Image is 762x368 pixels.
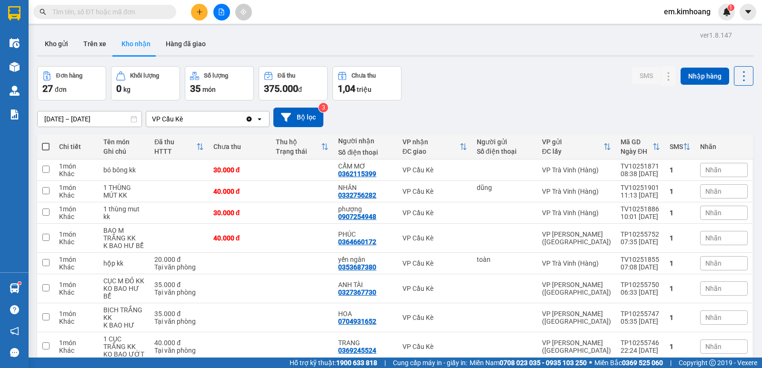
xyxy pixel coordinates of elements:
[103,166,145,174] div: bó bông kk
[705,209,722,217] span: Nhãn
[621,310,660,318] div: TP10255747
[542,188,611,195] div: VP Trà Vinh (Hàng)
[154,339,203,347] div: 40.000 đ
[130,72,159,79] div: Khối lượng
[589,361,592,365] span: ⚪️
[621,263,660,271] div: 07:08 [DATE]
[10,327,19,336] span: notification
[103,335,145,350] div: 1 CỤC TRẮNG KK
[59,288,94,296] div: Khác
[670,285,691,292] div: 1
[10,305,19,314] span: question-circle
[621,281,660,288] div: TP10255750
[59,238,94,246] div: Khác
[477,256,532,263] div: toàn
[621,339,660,347] div: TP10255746
[18,282,21,285] sup: 1
[114,32,158,55] button: Kho nhận
[10,86,20,96] img: warehouse-icon
[218,9,225,15] span: file-add
[59,162,94,170] div: 1 món
[190,83,201,94] span: 35
[402,285,467,292] div: VP Cầu Kè
[154,148,196,155] div: HTTT
[621,191,660,199] div: 11:13 [DATE]
[264,83,298,94] span: 375.000
[276,138,321,146] div: Thu hộ
[259,66,328,100] button: Đã thu375.000đ
[665,134,695,159] th: Toggle SortBy
[59,213,94,220] div: Khác
[594,358,663,368] span: Miền Bắc
[103,242,145,249] div: K BAO HƯ BỂ
[256,115,263,123] svg: open
[184,114,185,124] input: Selected VP Cầu Kè.
[402,314,467,321] div: VP Cầu Kè
[338,83,355,94] span: 1,04
[154,288,203,296] div: Tại văn phòng
[59,318,94,325] div: Khác
[700,30,732,40] div: ver 1.8.147
[351,72,376,79] div: Chưa thu
[204,72,228,79] div: Số lượng
[670,343,691,350] div: 1
[37,66,106,100] button: Đơn hàng27đơn
[42,83,53,94] span: 27
[191,4,208,20] button: plus
[670,209,691,217] div: 1
[59,281,94,288] div: 1 món
[616,134,665,159] th: Toggle SortBy
[10,62,20,72] img: warehouse-icon
[38,111,141,127] input: Select a date range.
[500,359,587,367] strong: 0708 023 035 - 0935 103 250
[338,281,393,288] div: ANH TÀI
[402,259,467,267] div: VP Cầu Kè
[705,234,722,242] span: Nhãn
[402,234,467,242] div: VP Cầu Kè
[332,66,401,100] button: Chưa thu1,04 triệu
[338,213,376,220] div: 0907254948
[103,148,145,155] div: Ghi chú
[213,166,266,174] div: 30.000 đ
[470,358,587,368] span: Miền Nam
[213,188,266,195] div: 40.000 đ
[213,143,266,150] div: Chưa thu
[722,8,731,16] img: icon-new-feature
[542,230,611,246] div: VP [PERSON_NAME] ([GEOGRAPHIC_DATA])
[621,238,660,246] div: 07:35 [DATE]
[744,8,752,16] span: caret-down
[632,67,661,84] button: SMS
[338,263,376,271] div: 0353687380
[154,310,203,318] div: 35.000 đ
[235,4,252,20] button: aim
[59,143,94,150] div: Chi tiết
[402,343,467,350] div: VP Cầu Kè
[705,314,722,321] span: Nhãn
[10,283,20,293] img: warehouse-icon
[196,9,203,15] span: plus
[276,148,321,155] div: Trạng thái
[402,188,467,195] div: VP Cầu Kè
[59,347,94,354] div: Khác
[59,310,94,318] div: 1 món
[402,166,467,174] div: VP Cầu Kè
[729,4,732,11] span: 1
[8,6,20,20] img: logo-vxr
[111,66,180,100] button: Khối lượng0kg
[621,256,660,263] div: TV10251855
[402,209,467,217] div: VP Cầu Kè
[402,148,460,155] div: ĐC giao
[670,188,691,195] div: 1
[621,184,660,191] div: TV10251901
[76,32,114,55] button: Trên xe
[154,263,203,271] div: Tại văn phòng
[621,138,652,146] div: Mã GD
[52,7,165,17] input: Tìm tên, số ĐT hoặc mã đơn
[202,86,216,93] span: món
[103,138,145,146] div: Tên món
[705,166,722,174] span: Nhãn
[123,86,130,93] span: kg
[154,138,196,146] div: Đã thu
[338,230,393,238] div: PHÚC
[621,162,660,170] div: TV10251871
